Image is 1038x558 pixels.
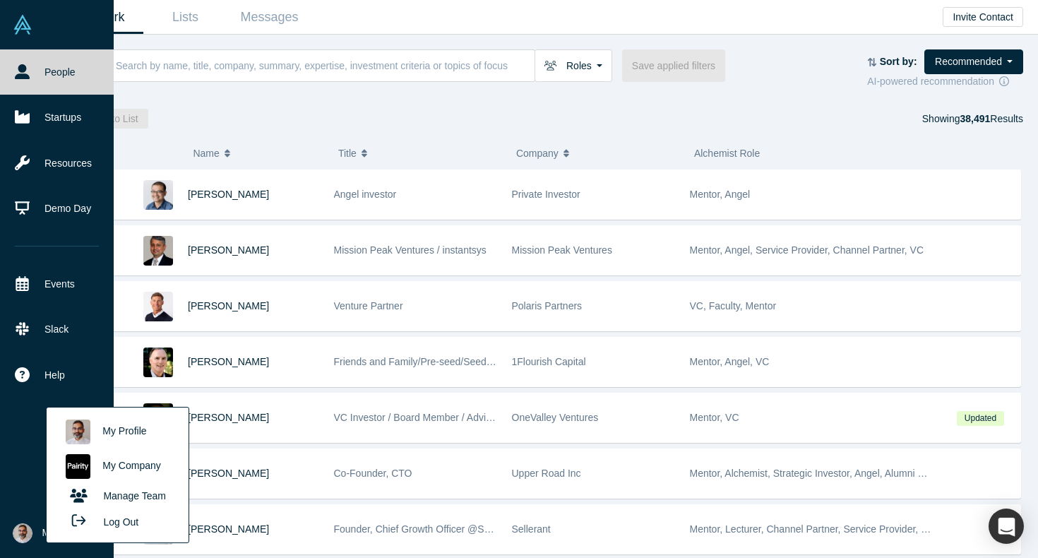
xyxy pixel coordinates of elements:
[82,109,148,129] button: Add to List
[59,484,176,509] a: Manage Team
[690,189,751,200] span: Mentor, Angel
[512,523,551,535] span: Sellerant
[13,523,32,543] img: Gotam Bhardwaj's Account
[188,412,269,423] a: [PERSON_NAME]
[143,180,173,210] img: Danny Chee's Profile Image
[227,1,311,34] a: Messages
[188,523,269,535] a: [PERSON_NAME]
[535,49,612,82] button: Roles
[512,244,612,256] span: Mission Peak Ventures
[193,138,219,168] span: Name
[59,509,143,535] button: Log Out
[338,138,501,168] button: Title
[334,523,517,535] span: Founder, Chief Growth Officer @Sellerant
[512,356,586,367] span: 1Flourish Capital
[44,368,65,383] span: Help
[59,449,176,484] a: My Company
[694,148,760,159] span: Alchemist Role
[690,412,739,423] span: Mentor, VC
[114,49,535,82] input: Search by name, title, company, summary, expertise, investment criteria or topics of focus
[516,138,559,168] span: Company
[334,468,412,479] span: Co-Founder, CTO
[143,1,227,34] a: Lists
[516,138,679,168] button: Company
[188,189,269,200] a: [PERSON_NAME]
[690,523,1024,535] span: Mentor, Lecturer, Channel Partner, Service Provider, Freelancer / Consultant
[334,244,487,256] span: Mission Peak Ventures / instantsys
[690,300,777,311] span: VC, Faculty, Mentor
[59,415,176,449] a: My Profile
[960,113,990,124] strong: 38,491
[690,244,924,256] span: Mentor, Angel, Service Provider, Channel Partner, VC
[143,348,173,377] img: David Lane's Profile Image
[690,356,770,367] span: Mentor, Angel, VC
[512,412,599,423] span: OneValley Ventures
[188,468,269,479] a: [PERSON_NAME]
[512,189,580,200] span: Private Investor
[13,523,93,543] button: My Account
[42,526,93,540] span: My Account
[334,300,403,311] span: Venture Partner
[960,113,1023,124] span: Results
[334,189,397,200] span: Angel investor
[867,74,1023,89] div: AI-powered recommendation
[880,56,917,67] strong: Sort by:
[512,300,583,311] span: Polaris Partners
[188,356,269,367] a: [PERSON_NAME]
[143,292,173,321] img: Gary Swart's Profile Image
[13,15,32,35] img: Alchemist Vault Logo
[922,109,1023,129] div: Showing
[188,244,269,256] a: [PERSON_NAME]
[143,236,173,266] img: Vipin Chawla's Profile Image
[193,138,323,168] button: Name
[334,356,588,367] span: Friends and Family/Pre-seed/Seed Angel and VC Investor
[66,420,90,444] img: Gotam Bhardwaj's profile
[943,7,1023,27] button: Invite Contact
[957,411,1003,426] span: Updated
[512,468,581,479] span: Upper Road Inc
[924,49,1023,74] button: Recommended
[622,49,725,82] button: Save applied filters
[338,138,357,168] span: Title
[334,412,500,423] span: VC Investor / Board Member / Advisor
[143,403,173,433] img: Juan Scarlett's Profile Image
[188,300,269,311] a: [PERSON_NAME]
[66,454,90,479] img: Pairity's profile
